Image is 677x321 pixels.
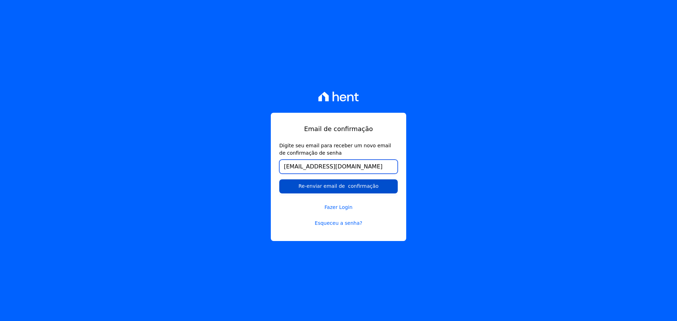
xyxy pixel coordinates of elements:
[279,124,398,134] h1: Email de confirmação
[279,160,398,174] input: Email
[279,195,398,211] a: Fazer Login
[279,179,398,193] input: Re-enviar email de confirmação
[279,142,398,157] label: Digite seu email para receber um novo email de confirmação de senha
[279,220,398,227] a: Esqueceu a senha?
